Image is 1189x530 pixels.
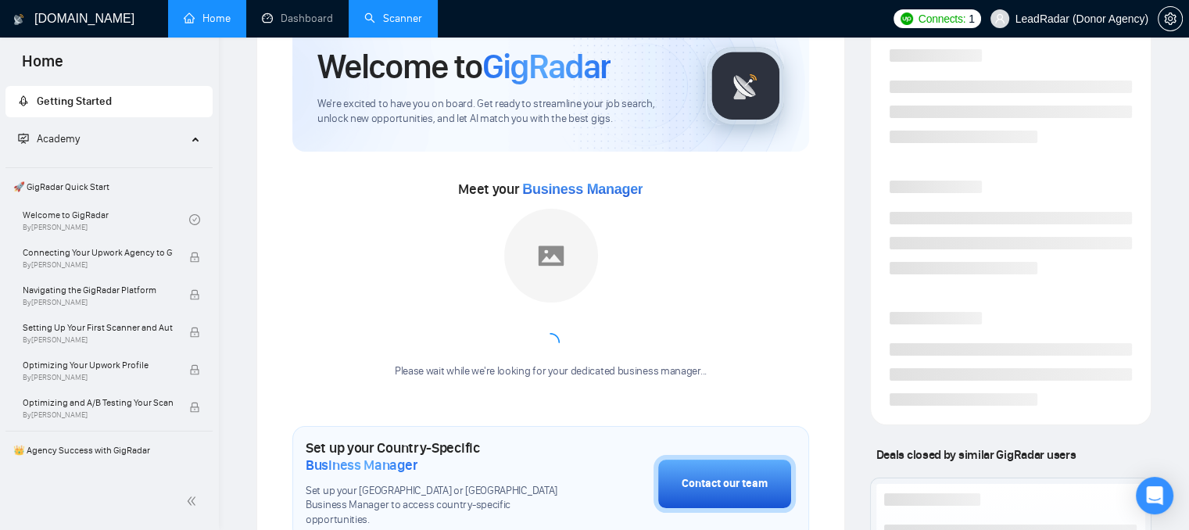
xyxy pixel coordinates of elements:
[9,50,76,83] span: Home
[18,133,29,144] span: fund-projection-screen
[23,260,173,270] span: By [PERSON_NAME]
[23,410,173,420] span: By [PERSON_NAME]
[23,335,173,345] span: By [PERSON_NAME]
[186,493,202,509] span: double-left
[37,95,112,108] span: Getting Started
[262,12,333,25] a: dashboardDashboard
[13,7,24,32] img: logo
[18,95,29,106] span: rocket
[23,373,173,382] span: By [PERSON_NAME]
[189,402,200,413] span: lock
[189,327,200,338] span: lock
[654,455,796,513] button: Contact our team
[458,181,643,198] span: Meet your
[23,320,173,335] span: Setting Up Your First Scanner and Auto-Bidder
[364,12,422,25] a: searchScanner
[23,245,173,260] span: Connecting Your Upwork Agency to GigRadar
[189,214,200,225] span: check-circle
[189,252,200,263] span: lock
[1158,13,1183,25] a: setting
[23,298,173,307] span: By [PERSON_NAME]
[306,484,575,528] span: Set up your [GEOGRAPHIC_DATA] or [GEOGRAPHIC_DATA] Business Manager to access country-specific op...
[189,364,200,375] span: lock
[23,395,173,410] span: Optimizing and A/B Testing Your Scanner for Better Results
[317,97,681,127] span: We're excited to have you on board. Get ready to streamline your job search, unlock new opportuni...
[7,435,211,466] span: 👑 Agency Success with GigRadar
[919,10,965,27] span: Connects:
[969,10,975,27] span: 1
[189,289,200,300] span: lock
[994,13,1005,24] span: user
[5,86,213,117] li: Getting Started
[707,47,785,125] img: gigradar-logo.png
[504,209,598,303] img: placeholder.png
[23,282,173,298] span: Navigating the GigRadar Platform
[317,45,611,88] h1: Welcome to
[306,457,417,474] span: Business Manager
[901,13,913,25] img: upwork-logo.png
[23,357,173,373] span: Optimizing Your Upwork Profile
[184,12,231,25] a: homeHome
[37,132,80,145] span: Academy
[385,364,716,379] div: Please wait while we're looking for your dedicated business manager...
[306,439,575,474] h1: Set up your Country-Specific
[18,132,80,145] span: Academy
[1136,477,1173,514] div: Open Intercom Messenger
[7,171,211,202] span: 🚀 GigRadar Quick Start
[682,475,768,492] div: Contact our team
[539,331,561,353] span: loading
[482,45,611,88] span: GigRadar
[1158,6,1183,31] button: setting
[23,466,189,500] a: 1️⃣ Start Here
[23,202,189,237] a: Welcome to GigRadarBy[PERSON_NAME]
[870,441,1082,468] span: Deals closed by similar GigRadar users
[1159,13,1182,25] span: setting
[522,181,643,197] span: Business Manager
